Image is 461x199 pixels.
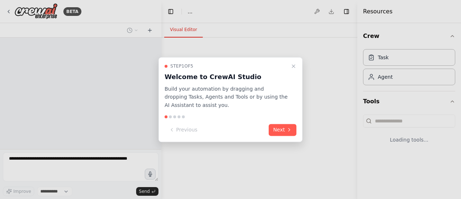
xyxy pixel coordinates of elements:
[289,62,298,70] button: Close walkthrough
[165,124,202,136] button: Previous
[170,63,193,69] span: Step 1 of 5
[165,72,288,82] h3: Welcome to CrewAI Studio
[165,85,288,109] p: Build your automation by dragging and dropping Tasks, Agents and Tools or by using the AI Assista...
[166,7,176,17] button: Hide left sidebar
[269,124,296,136] button: Next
